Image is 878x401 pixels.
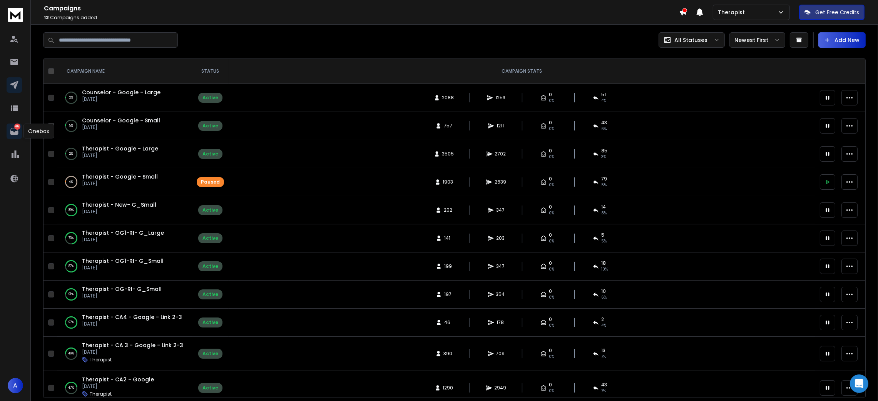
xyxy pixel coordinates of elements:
[549,98,554,104] span: 0%
[82,117,160,124] a: Counselor - Google - Small
[82,89,161,96] a: Counselor - Google - Large
[549,354,554,360] span: 0%
[601,176,607,182] span: 79
[202,151,218,157] div: Active
[69,262,74,270] p: 87 %
[82,376,154,383] a: Therapist - CA2 - Google
[8,8,23,22] img: logo
[82,237,164,243] p: [DATE]
[82,321,182,327] p: [DATE]
[601,316,604,322] span: 2
[23,124,54,139] div: Onebox
[729,32,785,48] button: Newest First
[549,316,552,322] span: 0
[549,232,552,238] span: 0
[549,210,554,216] span: 0%
[202,351,218,357] div: Active
[495,151,506,157] span: 2702
[69,234,74,242] p: 73 %
[192,59,229,84] th: STATUS
[495,179,506,185] span: 2639
[601,148,607,154] span: 85
[601,120,607,126] span: 43
[69,350,74,358] p: 46 %
[601,260,606,266] span: 18
[495,95,505,101] span: 1253
[82,229,164,237] a: Therapist - OG1-RI- G_Large
[601,204,606,210] span: 14
[202,235,218,241] div: Active
[57,140,192,168] td: 2%Therapist - Google - Large[DATE]
[444,319,452,326] span: 46
[69,122,74,130] p: 5 %
[57,112,192,140] td: 5%Counselor - Google - Small[DATE]
[601,294,607,301] span: 6 %
[202,95,218,101] div: Active
[549,348,552,354] span: 0
[82,96,161,102] p: [DATE]
[850,374,868,393] div: Open Intercom Messenger
[7,124,22,139] a: 46
[442,95,454,101] span: 2088
[601,126,607,132] span: 6 %
[8,378,23,393] button: A
[497,123,504,129] span: 1211
[90,357,112,363] p: Therapist
[549,266,554,272] span: 0%
[69,291,74,298] p: 91 %
[69,94,73,102] p: 2 %
[549,154,554,160] span: 0%
[601,382,607,388] span: 43
[496,263,505,269] span: 347
[201,179,220,185] div: Paused
[82,285,162,293] span: Therapist - OG-RI- G_Small
[496,291,505,297] span: 354
[202,319,218,326] div: Active
[815,8,859,16] p: Get Free Credits
[44,4,679,13] h1: Campaigns
[549,382,552,388] span: 0
[496,351,505,357] span: 709
[82,201,156,209] a: Therapist - New- G_Small
[57,309,192,337] td: 97%Therapist - CA4 - Google - Link 2-3[DATE]
[69,384,74,392] p: 47 %
[57,59,192,84] th: CAMPAIGN NAME
[443,385,453,391] span: 1290
[202,263,218,269] div: Active
[82,313,182,321] a: Therapist - CA4 - Google - Link 2-3
[57,168,192,196] td: 4%Therapist - Google - Small[DATE]
[57,224,192,252] td: 73%Therapist - OG1-RI- G_Large[DATE]
[82,293,162,299] p: [DATE]
[82,383,154,389] p: [DATE]
[82,341,183,349] a: Therapist - CA 3 - Google - Link 2-3
[44,14,49,21] span: 12
[82,209,156,215] p: [DATE]
[549,260,552,266] span: 0
[444,351,453,357] span: 390
[549,126,554,132] span: 0%
[69,150,73,158] p: 2 %
[44,15,679,21] p: Campaigns added
[202,207,218,213] div: Active
[601,348,605,354] span: 13
[496,207,505,213] span: 347
[549,294,554,301] span: 0%
[549,182,554,188] span: 0%
[69,319,74,326] p: 97 %
[601,354,606,360] span: 7 %
[496,235,505,241] span: 203
[69,206,74,214] p: 89 %
[57,84,192,112] td: 2%Counselor - Google - Large[DATE]
[443,179,453,185] span: 1903
[444,291,452,297] span: 197
[549,148,552,154] span: 0
[57,252,192,281] td: 87%Therapist - OG1-RI- G_Small[DATE]
[497,319,504,326] span: 178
